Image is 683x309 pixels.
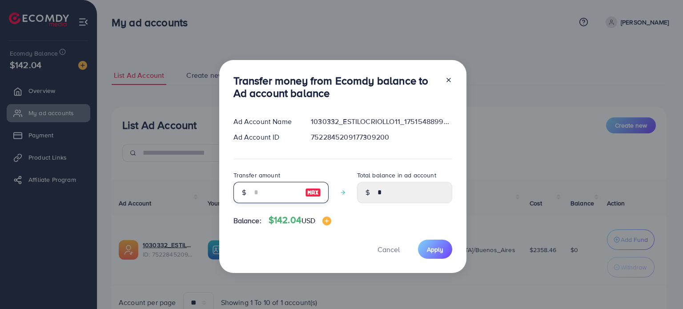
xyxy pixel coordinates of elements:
[301,216,315,225] span: USD
[269,215,332,226] h4: $142.04
[226,132,304,142] div: Ad Account ID
[378,245,400,254] span: Cancel
[226,116,304,127] div: Ad Account Name
[427,245,443,254] span: Apply
[322,217,331,225] img: image
[304,132,459,142] div: 7522845209177309200
[233,216,261,226] span: Balance:
[357,171,436,180] label: Total balance in ad account
[645,269,676,302] iframe: Chat
[366,240,411,259] button: Cancel
[304,116,459,127] div: 1030332_ESTILOCRIOLLO11_1751548899317
[305,187,321,198] img: image
[418,240,452,259] button: Apply
[233,74,438,100] h3: Transfer money from Ecomdy balance to Ad account balance
[233,171,280,180] label: Transfer amount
